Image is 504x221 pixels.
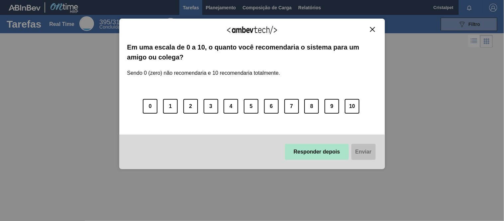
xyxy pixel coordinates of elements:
button: 3 [204,99,218,114]
button: 9 [325,99,339,114]
button: 5 [244,99,258,114]
button: 7 [284,99,299,114]
button: 10 [345,99,359,114]
button: 0 [143,99,157,114]
button: Responder depois [285,144,349,160]
button: 8 [304,99,319,114]
label: Em uma escala de 0 a 10, o quanto você recomendaria o sistema para um amigo ou colega? [127,42,377,62]
button: 1 [163,99,178,114]
button: 4 [224,99,238,114]
button: 6 [264,99,279,114]
button: Close [368,27,377,32]
button: 2 [183,99,198,114]
img: Close [370,27,375,32]
img: Logo Ambevtech [227,26,277,34]
label: Sendo 0 (zero) não recomendaria e 10 recomendaria totalmente. [127,62,280,76]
